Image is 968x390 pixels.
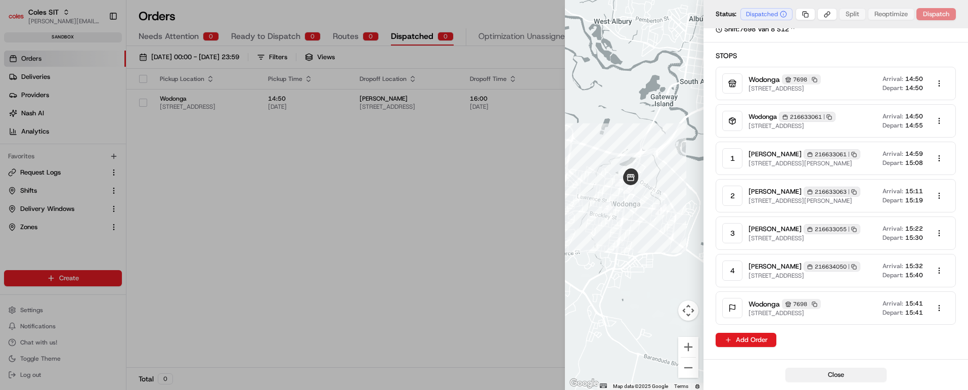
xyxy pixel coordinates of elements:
div: waypoint-rte_UiUBnGWXczBZjc2AooaEv3 [615,176,626,187]
button: Start new chat [172,100,184,112]
span: [PERSON_NAME] [749,262,802,271]
span: [PERSON_NAME] [749,225,802,234]
span: API Documentation [96,147,162,157]
button: Keyboard shortcuts [600,383,607,388]
span: Wodonga [749,112,777,121]
h2: Stops [716,51,956,61]
span: Arrival: [883,225,903,233]
span: 14:59 [905,150,923,158]
p: Welcome 👋 [10,40,184,57]
div: 216634050 [804,262,860,272]
span: Arrival: [883,150,903,158]
div: 216633063 [804,187,860,197]
span: Arrival: [883,187,903,195]
span: Depart: [883,196,903,204]
div: 7698 [782,74,821,84]
div: 💻 [85,148,94,156]
img: Nash [10,10,30,30]
div: waypoint-rte_UiUBnGWXczBZjc2AooaEv3 [602,202,613,213]
div: Status: [716,8,796,20]
a: Powered byPylon [71,171,122,179]
span: [STREET_ADDRESS] [749,84,821,93]
span: 15:41 [905,309,923,317]
span: 14:50 [905,84,923,92]
span: 15:19 [905,196,923,204]
span: [STREET_ADDRESS][PERSON_NAME] [749,159,860,167]
div: 3 [722,223,742,243]
a: Shift:7698 Van 8 S12 [716,25,956,34]
span: 15:30 [905,234,923,242]
span: Arrival: [883,75,903,83]
span: 14:50 [905,75,923,83]
span: 14:50 [905,112,923,120]
div: 4 [722,261,742,281]
div: route_start-rte_UiUBnGWXczBZjc2AooaEv3 [623,170,638,185]
div: 216633061 [804,149,860,159]
span: [STREET_ADDRESS][PERSON_NAME] [749,197,860,205]
a: Open this area in Google Maps (opens a new window) [567,377,601,390]
span: [STREET_ADDRESS] [749,234,860,242]
span: 15:22 [905,225,923,233]
button: Zoom in [678,337,698,357]
span: 15:08 [905,159,923,167]
span: Knowledge Base [20,147,77,157]
span: 15:40 [905,271,923,279]
span: Depart: [883,84,903,92]
span: [STREET_ADDRESS] [749,309,821,317]
div: waypoint-rte_UiUBnGWXczBZjc2AooaEv3 [655,204,667,215]
div: 216633055 [804,224,860,234]
button: Close [785,368,887,382]
span: [PERSON_NAME] [749,187,802,196]
div: 7698 [782,299,821,309]
span: Wodonga [749,74,780,84]
img: 1736555255976-a54dd68f-1ca7-489b-9aae-adbdc363a1c4 [10,97,28,115]
span: Depart: [883,159,903,167]
span: Depart: [883,121,903,129]
a: Report errors in the road map or imagery to Google [694,383,700,389]
button: Add Order [716,333,776,347]
span: 15:41 [905,299,923,308]
span: [STREET_ADDRESS] [749,122,835,130]
span: 15:11 [905,187,923,195]
input: Clear [26,65,167,76]
div: Start new chat [34,97,166,107]
span: 14:55 [905,121,923,129]
span: Depart: [883,234,903,242]
div: 📗 [10,148,18,156]
span: Wodonga [749,299,780,309]
a: 💻API Documentation [81,143,166,161]
div: route_end-rte_UiUBnGWXczBZjc2AooaEv3 [623,168,639,185]
img: Google [567,377,601,390]
span: 15:32 [905,262,923,270]
span: Arrival: [883,262,903,270]
span: Arrival: [883,112,903,120]
div: 1 [722,148,742,168]
a: Terms [674,383,688,389]
div: 216633061 [779,112,835,122]
span: [STREET_ADDRESS] [749,272,860,280]
div: Dispatched [740,8,793,20]
span: Arrival: [883,299,903,308]
span: Depart: [883,271,903,279]
a: 📗Knowledge Base [6,143,81,161]
button: Zoom out [678,358,698,378]
span: Map data ©2025 Google [613,383,668,389]
div: We're available if you need us! [34,107,128,115]
span: Depart: [883,309,903,317]
div: 2 [722,186,742,206]
span: Pylon [101,171,122,179]
div: waypoint-rte_UiUBnGWXczBZjc2AooaEv3 [623,183,634,194]
button: Map camera controls [678,300,698,321]
span: [PERSON_NAME] [749,150,802,159]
